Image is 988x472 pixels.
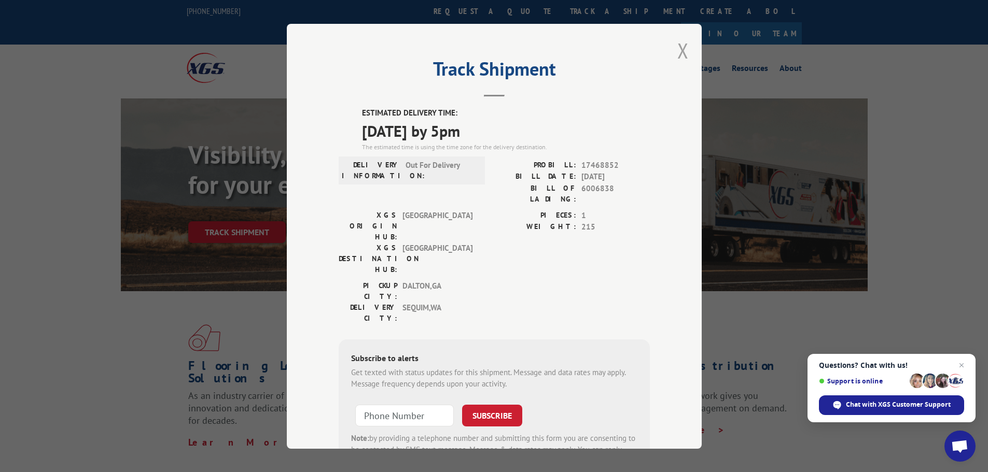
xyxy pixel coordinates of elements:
[402,280,472,302] span: DALTON , GA
[955,359,968,371] span: Close chat
[462,404,522,426] button: SUBSCRIBE
[351,432,637,467] div: by providing a telephone number and submitting this form you are consenting to be contacted by SM...
[494,221,576,233] label: WEIGHT:
[351,366,637,390] div: Get texted with status updates for this shipment. Message and data rates may apply. Message frequ...
[402,242,472,275] span: [GEOGRAPHIC_DATA]
[494,171,576,183] label: BILL DATE:
[677,37,689,64] button: Close modal
[339,209,397,242] label: XGS ORIGIN HUB:
[355,404,454,426] input: Phone Number
[362,107,650,119] label: ESTIMATED DELIVERY TIME:
[819,361,964,369] span: Questions? Chat with us!
[351,433,369,442] strong: Note:
[339,280,397,302] label: PICKUP CITY:
[494,159,576,171] label: PROBILL:
[402,209,472,242] span: [GEOGRAPHIC_DATA]
[819,395,964,415] div: Chat with XGS Customer Support
[351,351,637,366] div: Subscribe to alerts
[846,400,951,409] span: Chat with XGS Customer Support
[342,159,400,181] label: DELIVERY INFORMATION:
[494,209,576,221] label: PIECES:
[402,302,472,323] span: SEQUIM , WA
[581,182,650,204] span: 6006838
[339,62,650,81] h2: Track Shipment
[944,431,976,462] div: Open chat
[581,159,650,171] span: 17468852
[339,242,397,275] label: XGS DESTINATION HUB:
[362,119,650,142] span: [DATE] by 5pm
[339,302,397,323] label: DELIVERY CITY:
[819,377,906,385] span: Support is online
[494,182,576,204] label: BILL OF LADING:
[581,209,650,221] span: 1
[406,159,476,181] span: Out For Delivery
[581,171,650,183] span: [DATE]
[362,142,650,151] div: The estimated time is using the time zone for the delivery destination.
[581,221,650,233] span: 215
